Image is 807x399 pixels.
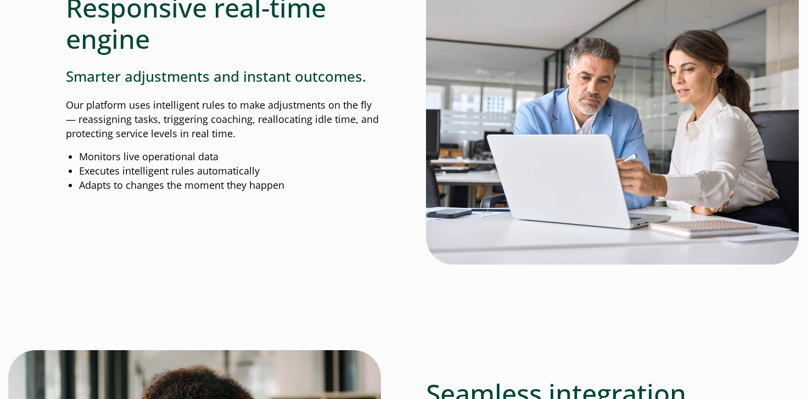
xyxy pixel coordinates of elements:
li: Executes intelligent rules automatically [79,164,381,178]
h3: Smarter adjustments and instant outcomes. [66,68,381,85]
p: Our platform uses intelligent rules to make adjustments on the fly— reassigning tasks, triggering... [66,98,381,141]
li: Monitors live operational data [79,150,381,164]
li: Adapts to changes the moment they happen [79,178,381,193]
